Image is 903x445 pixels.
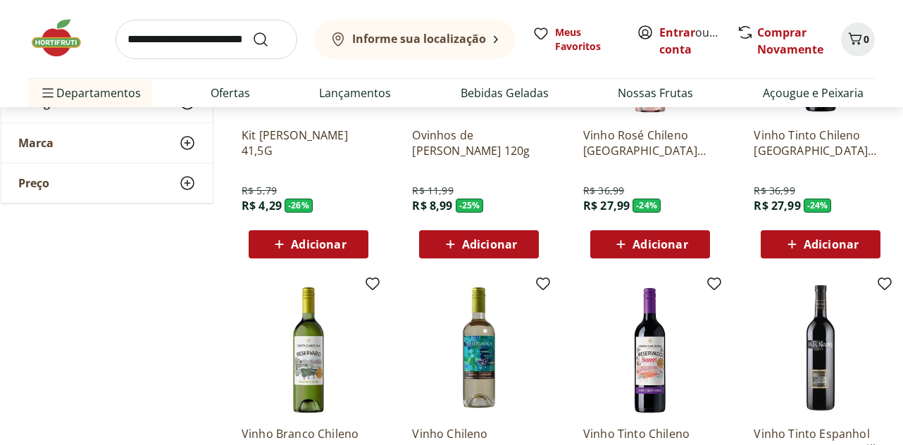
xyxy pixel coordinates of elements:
span: Marca [18,136,54,150]
span: Categoria [18,96,73,110]
button: Adicionar [249,230,368,258]
span: R$ 36,99 [754,184,795,198]
a: Lançamentos [319,84,391,101]
span: Adicionar [804,239,859,250]
span: Adicionar [633,239,687,250]
a: Vinho Rosé Chileno [GEOGRAPHIC_DATA] 750ml [583,127,717,158]
a: Meus Favoritos [533,25,620,54]
a: Entrar [659,25,695,40]
span: Preço [18,176,49,190]
a: Açougue e Peixaria [763,84,864,101]
span: Adicionar [291,239,346,250]
button: Carrinho [841,23,875,56]
button: Preço [1,163,213,203]
button: Menu [39,76,56,110]
img: Vinho Tinto Chileno Santa Carolina Reservado Cabernet Sauvignon [583,281,717,415]
a: Vinho Tinto Chileno [GEOGRAPHIC_DATA] Carménère 750ml [754,127,888,158]
span: - 24 % [633,199,661,213]
span: R$ 27,99 [583,198,630,213]
button: Submit Search [252,31,286,48]
a: Ovinhos de [PERSON_NAME] 120g [412,127,546,158]
a: Kit [PERSON_NAME] 41,5G [242,127,375,158]
a: Comprar Novamente [757,25,823,57]
span: R$ 36,99 [583,184,624,198]
span: R$ 27,99 [754,198,800,213]
button: Marca [1,123,213,163]
a: Ofertas [211,84,250,101]
span: R$ 11,99 [412,184,453,198]
span: - 25 % [456,199,484,213]
span: - 24 % [804,199,832,213]
span: - 26 % [285,199,313,213]
img: Vinho Tinto Espanhol Pata Negra Tempranillo 750ml [754,281,888,415]
span: Meus Favoritos [555,25,620,54]
span: R$ 4,29 [242,198,282,213]
button: Adicionar [590,230,710,258]
button: Adicionar [419,230,539,258]
a: Nossas Frutas [618,84,693,101]
button: Informe sua localização [314,20,516,59]
span: R$ 5,79 [242,184,277,198]
span: Departamentos [39,76,141,110]
span: ou [659,24,722,58]
span: 0 [864,32,869,46]
span: Adicionar [462,239,517,250]
img: Vinho Chileno Santa Carolina Reservado Branco Suave 750ml [412,281,546,415]
a: Criar conta [659,25,737,57]
img: Hortifruti [28,17,99,59]
a: Bebidas Geladas [461,84,549,101]
img: Vinho Branco Chileno Santa Carolina Reservado Sauvignon Blanc 750ml [242,281,375,415]
input: search [116,20,297,59]
b: Informe sua localização [352,31,486,46]
button: Adicionar [761,230,880,258]
span: R$ 8,99 [412,198,452,213]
